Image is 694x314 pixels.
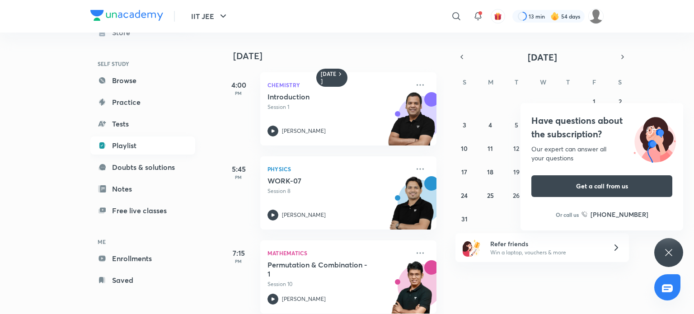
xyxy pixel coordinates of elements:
abbr: August 18, 2025 [487,168,493,176]
a: Free live classes [90,202,195,220]
p: [PERSON_NAME] [282,127,326,135]
p: Session 1 [267,103,409,111]
a: Doubts & solutions [90,158,195,176]
button: [DATE] [468,51,616,63]
abbr: August 19, 2025 [513,168,520,176]
button: August 1, 2025 [587,94,601,108]
h5: 4:00 [220,80,257,90]
abbr: August 5, 2025 [515,121,518,129]
p: Physics [267,164,409,174]
a: Practice [90,93,195,111]
div: Our expert can answer all your questions [531,145,672,163]
p: PM [220,258,257,264]
p: PM [220,174,257,180]
abbr: August 12, 2025 [513,144,519,153]
button: August 31, 2025 [457,211,472,226]
img: unacademy [387,92,436,155]
p: [PERSON_NAME] [282,295,326,303]
h6: SELF STUDY [90,56,195,71]
p: Mathematics [267,248,409,258]
h6: Refer friends [490,239,601,248]
a: Store [90,23,195,42]
a: Browse [90,71,195,89]
abbr: August 1, 2025 [593,97,596,106]
button: August 26, 2025 [509,188,524,202]
a: Enrollments [90,249,195,267]
h5: Introduction [267,92,380,101]
button: avatar [491,9,505,23]
button: August 18, 2025 [483,164,497,179]
h5: Permutation & Combination - 1 [267,260,380,278]
p: Session 8 [267,187,409,195]
abbr: August 31, 2025 [461,215,468,223]
abbr: August 26, 2025 [513,191,520,200]
button: August 25, 2025 [483,188,497,202]
abbr: August 10, 2025 [461,144,468,153]
button: August 5, 2025 [509,117,524,132]
abbr: August 25, 2025 [487,191,494,200]
abbr: August 11, 2025 [488,144,493,153]
div: Store [112,27,136,38]
h4: [DATE] [233,51,445,61]
button: Get a call from us [531,175,672,197]
button: August 12, 2025 [509,141,524,155]
button: August 11, 2025 [483,141,497,155]
img: streak [550,12,559,21]
button: August 19, 2025 [509,164,524,179]
p: [PERSON_NAME] [282,211,326,219]
p: Win a laptop, vouchers & more [490,248,601,257]
h5: WORK-07 [267,176,380,185]
h6: [DATE] [321,70,337,85]
button: August 17, 2025 [457,164,472,179]
abbr: August 3, 2025 [463,121,466,129]
button: August 4, 2025 [483,117,497,132]
a: Playlist [90,136,195,155]
img: avatar [494,12,502,20]
button: August 3, 2025 [457,117,472,132]
abbr: August 17, 2025 [461,168,467,176]
img: unacademy [387,176,436,239]
abbr: Tuesday [515,78,518,86]
p: Chemistry [267,80,409,90]
h5: 7:15 [220,248,257,258]
abbr: Sunday [463,78,466,86]
button: IIT JEE [186,7,234,25]
button: August 2, 2025 [613,94,627,108]
img: ttu_illustration_new.svg [626,114,683,163]
img: referral [463,239,481,257]
abbr: Wednesday [540,78,546,86]
h4: Have questions about the subscription? [531,114,672,141]
a: Company Logo [90,10,163,23]
h6: [PHONE_NUMBER] [591,210,648,219]
h5: 5:45 [220,164,257,174]
abbr: August 24, 2025 [461,191,468,200]
a: Tests [90,115,195,133]
h6: ME [90,234,195,249]
abbr: August 2, 2025 [619,97,622,106]
p: Session 10 [267,280,409,288]
abbr: Monday [488,78,493,86]
a: Saved [90,271,195,289]
p: Or call us [556,211,579,219]
img: Raghav sharan singh [588,9,604,24]
a: Notes [90,180,195,198]
a: [PHONE_NUMBER] [581,210,648,219]
abbr: Saturday [618,78,622,86]
img: Company Logo [90,10,163,21]
abbr: Thursday [566,78,570,86]
span: [DATE] [528,51,557,63]
p: PM [220,90,257,96]
abbr: August 4, 2025 [488,121,492,129]
button: August 10, 2025 [457,141,472,155]
abbr: Friday [592,78,596,86]
button: August 24, 2025 [457,188,472,202]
